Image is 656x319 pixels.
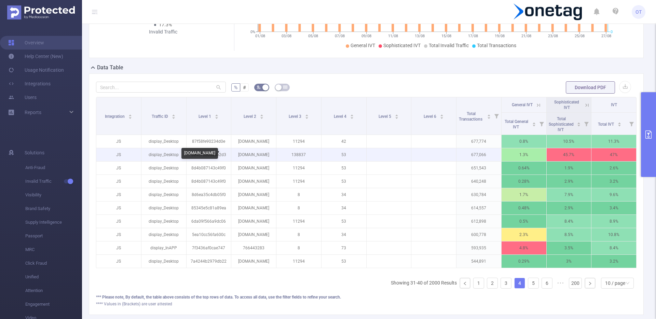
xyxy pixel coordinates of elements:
a: Integrations [8,77,51,91]
p: [DOMAIN_NAME] [231,162,276,175]
p: display_Desktop [141,148,186,161]
i: icon: caret-down [215,116,219,118]
i: icon: bg-colors [257,85,261,89]
i: icon: caret-down [577,124,581,126]
div: Sort [128,113,132,117]
tspan: 21/08 [521,34,531,38]
span: Level 3 [289,114,302,119]
p: JS [96,135,141,148]
a: 5 [528,278,538,288]
p: 6da09f566a9dc06 [187,215,231,228]
tspan: 03/08 [282,34,291,38]
li: Next Page [585,278,596,289]
span: MRC [25,243,82,256]
p: 0.5% [502,215,546,228]
p: 3.2% [591,175,636,188]
i: icon: caret-down [617,124,621,126]
i: icon: caret-up [128,113,132,115]
div: Sort [577,121,581,125]
li: 5 [528,278,539,289]
span: Anti-Fraud [25,161,82,175]
i: icon: caret-up [617,121,621,123]
p: 11294 [276,135,321,148]
p: 593,935 [456,241,501,254]
i: icon: caret-down [395,116,399,118]
p: 8.5% [547,228,591,241]
p: 11294 [276,175,321,188]
p: 2.3% [502,228,546,241]
p: 766443283 [231,241,276,254]
span: ••• [555,278,566,289]
a: 2 [487,278,497,288]
span: # [243,85,246,90]
i: icon: caret-down [532,124,536,126]
p: 612,898 [456,215,501,228]
span: Passport [25,229,82,243]
span: Level 2 [244,114,257,119]
li: Next 5 Pages [555,278,566,289]
span: Click Fraud [25,256,82,270]
tspan: 15/08 [441,34,451,38]
span: % [234,85,237,90]
span: Supply Intelligence [25,216,82,229]
p: 1.3% [502,148,546,161]
p: 8.9% [591,215,636,228]
li: Previous Page [460,278,470,289]
p: 630,784 [456,188,501,201]
p: 11294 [276,255,321,268]
i: icon: caret-up [350,113,354,115]
p: 53 [322,215,366,228]
p: 8 [276,228,321,241]
p: 8 [276,202,321,214]
p: 10.8% [591,228,636,241]
p: 1.9% [547,162,591,175]
p: 8d4b087143c49f0 [187,175,231,188]
i: Filter menu [627,113,636,135]
a: Help Center (New) [8,50,63,63]
span: Solutions [25,146,44,159]
li: Showing 31-40 of 2000 Results [391,278,457,289]
h2: Data Table [97,64,123,72]
p: 7.9% [547,188,591,201]
p: JS [96,162,141,175]
p: display_InAPP [141,241,186,254]
p: 3% [547,255,591,268]
span: Reports [25,110,41,115]
p: 53 [322,148,366,161]
p: 45.7% [547,148,591,161]
p: display_Desktop [141,162,186,175]
p: 53 [322,255,366,268]
p: 34 [322,202,366,214]
p: display_Desktop [141,202,186,214]
p: 34 [322,228,366,241]
p: 2.6% [591,162,636,175]
p: 34 [322,188,366,201]
i: icon: caret-down [172,116,176,118]
span: Integration [105,114,126,119]
tspan: 25/08 [574,34,584,38]
i: icon: caret-down [350,116,354,118]
p: 544,891 [456,255,501,268]
p: JS [96,215,141,228]
li: 1 [473,278,484,289]
div: Sort [532,121,536,125]
p: 677,774 [456,135,501,148]
span: Visibility [25,188,82,202]
div: Sort [395,113,399,117]
i: icon: caret-up [577,121,581,123]
tspan: 05/08 [308,34,318,38]
span: Total Sophisticated IVT [549,116,574,132]
p: display_Desktop [141,135,186,148]
i: icon: left [463,281,467,286]
p: 7a4244b2979db22 [187,255,231,268]
span: Total Invalid Traffic [429,43,469,48]
span: Sophisticated IVT [554,100,579,110]
div: Sort [215,113,219,117]
p: 640,248 [456,175,501,188]
p: 0.48% [502,202,546,214]
p: 8d6ea35c4db05f0 [187,188,231,201]
span: Unified [25,270,82,284]
p: JS [96,188,141,201]
li: 6 [542,278,552,289]
p: 5ea10cc56fa600c [187,228,231,241]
